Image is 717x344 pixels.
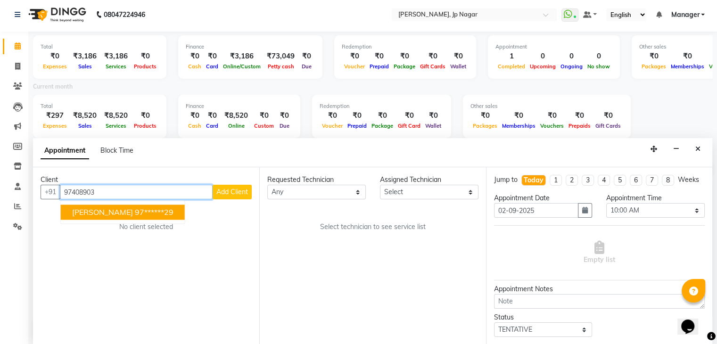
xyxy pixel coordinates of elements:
div: ₹0 [132,51,159,62]
div: Status [494,312,593,322]
span: Wallet [448,63,469,70]
span: [PERSON_NAME] [72,208,133,217]
div: ₹0 [204,110,221,121]
div: Redemption [342,43,469,51]
div: ₹297 [41,110,69,121]
div: ₹0 [41,51,69,62]
div: ₹0 [132,110,159,121]
li: 4 [598,175,610,186]
div: ₹3,186 [221,51,263,62]
span: Gift Cards [418,63,448,70]
div: 0 [558,51,585,62]
div: 0 [585,51,612,62]
div: Today [524,175,544,185]
span: Ongoing [558,63,585,70]
span: Petty cash [265,63,297,70]
span: Add Client [216,188,248,196]
div: ₹0 [500,110,538,121]
span: Card [204,63,221,70]
div: No client selected [63,222,229,232]
span: Wallet [423,123,444,129]
span: Voucher [320,123,345,129]
span: Sales [76,63,94,70]
div: ₹0 [639,51,668,62]
span: Products [132,63,159,70]
span: Completed [495,63,527,70]
li: 5 [614,175,626,186]
span: Due [299,63,314,70]
button: Add Client [213,185,252,199]
div: ₹0 [448,51,469,62]
div: ₹8,520 [69,110,100,121]
span: Gift Card [396,123,423,129]
span: Products [132,123,159,129]
span: Prepaid [367,63,391,70]
div: ₹0 [345,110,369,121]
span: Cash [186,123,204,129]
span: Packages [639,63,668,70]
li: 7 [646,175,658,186]
li: 8 [662,175,674,186]
span: Online/Custom [221,63,263,70]
span: Prepaids [566,123,593,129]
span: Expenses [41,123,69,129]
div: Requested Technician [267,175,366,185]
span: Custom [252,123,276,129]
span: Services [103,63,129,70]
b: 08047224946 [104,1,145,28]
div: Finance [186,43,315,51]
div: Appointment Date [494,193,593,203]
div: ₹3,186 [100,51,132,62]
div: ₹0 [418,51,448,62]
input: Search by Name/Mobile/Email/Code [60,185,213,199]
span: Empty list [584,241,615,265]
div: ₹0 [186,110,204,121]
span: Due [277,123,292,129]
span: No show [585,63,612,70]
div: 0 [527,51,558,62]
span: Memberships [668,63,707,70]
div: ₹3,186 [69,51,100,62]
div: Total [41,43,159,51]
div: 1 [495,51,527,62]
span: Manager [671,10,699,20]
div: ₹0 [391,51,418,62]
div: ₹8,520 [221,110,252,121]
div: Finance [186,102,293,110]
li: 3 [582,175,594,186]
div: Assigned Technician [380,175,478,185]
span: Expenses [41,63,69,70]
div: ₹0 [252,110,276,121]
div: ₹0 [276,110,293,121]
div: ₹8,520 [100,110,132,121]
div: ₹0 [367,51,391,62]
div: ₹0 [342,51,367,62]
label: Current month [33,82,73,91]
div: ₹0 [298,51,315,62]
span: Prepaid [345,123,369,129]
div: Jump to [494,175,518,185]
div: Weeks [678,175,699,185]
span: Packages [470,123,500,129]
span: Services [103,123,129,129]
div: Client [41,175,252,185]
div: Appointment Time [606,193,705,203]
div: ₹0 [423,110,444,121]
span: Sales [76,123,94,129]
img: logo [24,1,89,28]
span: Voucher [342,63,367,70]
button: Close [691,142,705,156]
span: Card [204,123,221,129]
li: 2 [566,175,578,186]
div: ₹73,049 [263,51,298,62]
div: ₹0 [320,110,345,121]
div: ₹0 [470,110,500,121]
span: Vouchers [538,123,566,129]
div: ₹0 [566,110,593,121]
div: ₹0 [186,51,204,62]
div: ₹0 [593,110,623,121]
div: Total [41,102,159,110]
span: Block Time [100,146,133,155]
div: Redemption [320,102,444,110]
div: Other sales [470,102,623,110]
